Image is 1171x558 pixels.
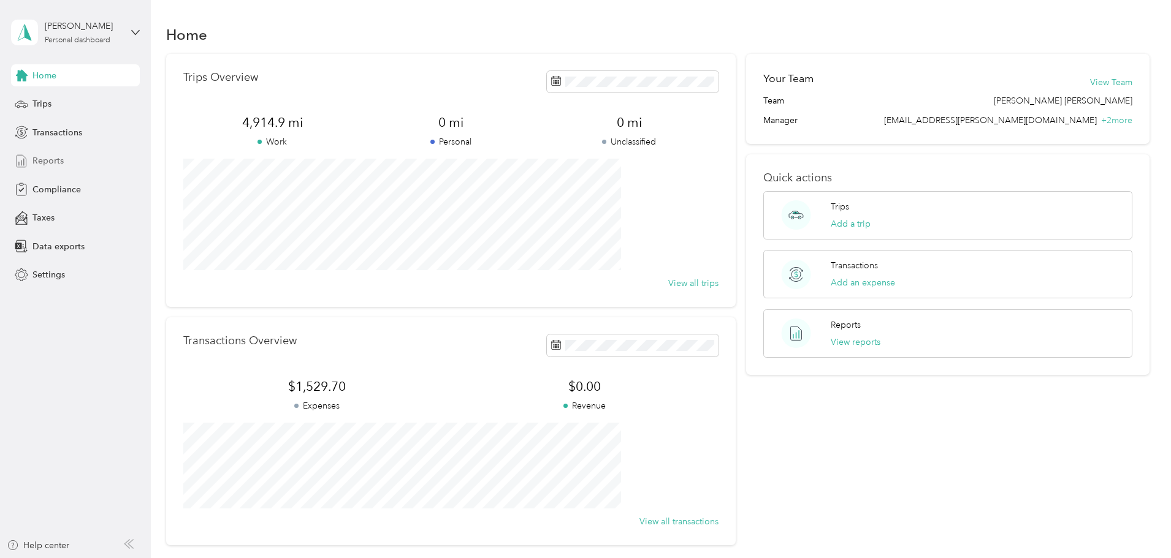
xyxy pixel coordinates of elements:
span: Settings [32,268,65,281]
h1: Home [166,28,207,41]
iframe: Everlance-gr Chat Button Frame [1102,489,1171,558]
span: [PERSON_NAME] [PERSON_NAME] [994,94,1132,107]
span: 0 mi [362,114,540,131]
span: Trips [32,97,51,110]
p: Personal [362,135,540,148]
span: Team [763,94,784,107]
span: 4,914.9 mi [183,114,362,131]
span: [EMAIL_ADDRESS][PERSON_NAME][DOMAIN_NAME] [884,115,1097,126]
span: 0 mi [540,114,719,131]
span: Home [32,69,56,82]
p: Transactions Overview [183,334,297,347]
p: Trips Overview [183,71,258,84]
button: Add an expense [831,276,895,289]
span: Reports [32,154,64,167]
p: Trips [831,200,849,213]
button: View Team [1090,76,1132,89]
button: View all trips [668,277,719,290]
span: $1,529.70 [183,378,451,395]
h2: Your Team [763,71,814,86]
span: + 2 more [1101,115,1132,126]
p: Revenue [451,399,718,412]
p: Expenses [183,399,451,412]
div: [PERSON_NAME] [45,20,121,32]
span: Transactions [32,126,82,139]
span: Data exports [32,240,85,253]
button: Help center [7,539,69,552]
span: Manager [763,114,798,127]
p: Quick actions [763,172,1132,184]
div: Personal dashboard [45,37,110,44]
p: Reports [831,319,861,331]
p: Transactions [831,259,878,272]
span: $0.00 [451,378,718,395]
button: View all transactions [639,515,719,528]
button: View reports [831,336,880,349]
span: Taxes [32,211,55,224]
p: Work [183,135,362,148]
p: Unclassified [540,135,719,148]
button: Add a trip [831,217,871,230]
span: Compliance [32,183,81,196]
